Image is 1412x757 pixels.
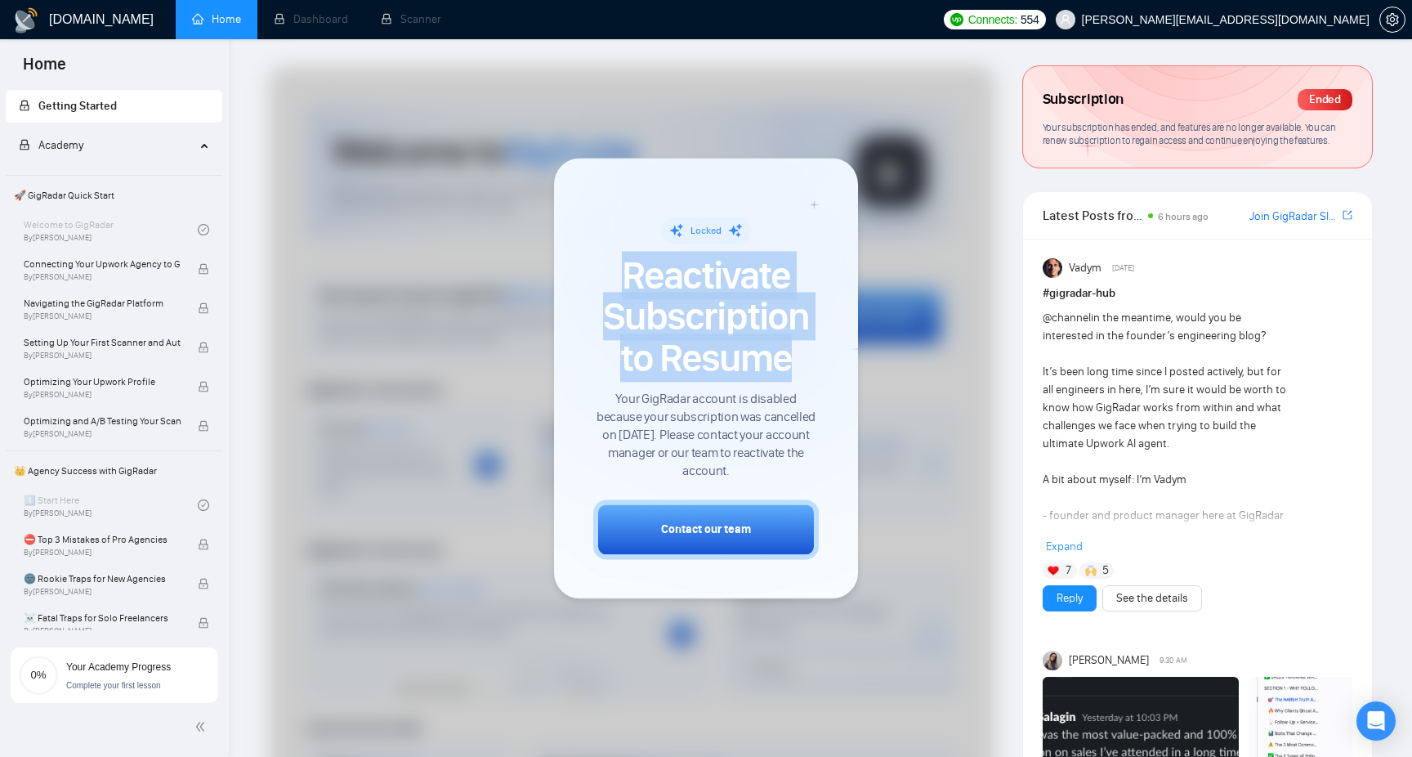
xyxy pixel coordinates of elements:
span: Academy [38,138,83,152]
span: By [PERSON_NAME] [24,351,181,361]
span: Connecting Your Upwork Agency to GigRadar [24,256,181,272]
span: By [PERSON_NAME] [24,390,181,400]
span: Home [10,52,79,87]
span: Navigating the GigRadar Platform [24,295,181,311]
span: By [PERSON_NAME] [24,548,181,558]
span: 0% [19,670,58,680]
span: user [1060,14,1071,25]
a: Join GigRadar Slack Community [1249,208,1339,226]
img: 🙌 [1085,565,1097,576]
span: lock [198,539,209,550]
span: Locked [690,225,722,236]
a: homeHome [192,12,241,26]
span: Subscription [1043,86,1124,114]
span: Setting Up Your First Scanner and Auto-Bidder [24,334,181,351]
span: double-left [194,719,211,735]
span: Vadym [1069,259,1101,277]
span: Getting Started [38,99,117,113]
span: Connects: [968,11,1017,29]
span: lock [198,578,209,589]
img: ❤️ [1048,565,1059,576]
span: By [PERSON_NAME] [24,626,181,636]
span: Expand [1046,540,1083,553]
span: Complete your first lesson [66,681,161,690]
span: 5 [1102,562,1109,579]
span: lock [198,381,209,392]
img: upwork-logo.png [950,13,963,26]
span: lock [198,263,209,275]
span: Reactivate Subscription to Resume [593,255,819,378]
img: Vadym [1043,258,1062,278]
span: Optimizing and A/B Testing Your Scanner for Better Results [24,413,181,429]
img: Mariia Heshka [1043,651,1062,670]
span: 👑 Agency Success with GigRadar [7,455,221,487]
a: See the details [1116,589,1188,607]
div: Contact our team [661,522,751,539]
span: ⛔ Top 3 Mistakes of Pro Agencies [24,531,181,548]
span: 6 hours ago [1158,211,1209,222]
span: ☠️ Fatal Traps for Solo Freelancers [24,610,181,626]
span: 9:30 AM [1160,653,1187,668]
span: export [1343,208,1352,222]
span: Your subscription has ended, and features are no longer available. You can renew subscription to ... [1043,121,1336,147]
span: Your Academy Progress [66,661,171,673]
span: 554 [1021,11,1039,29]
div: Open Intercom Messenger [1356,701,1396,741]
a: Reply [1057,589,1083,607]
span: By [PERSON_NAME] [24,429,181,439]
span: lock [19,139,30,150]
span: 🌚 Rookie Traps for New Agencies [24,571,181,587]
span: Latest Posts from the GigRadar Community [1043,205,1143,226]
span: lock [198,617,209,629]
span: check-circle [198,499,209,511]
div: Ended [1298,89,1352,110]
span: check-circle [198,224,209,235]
span: [PERSON_NAME] [1069,652,1149,670]
li: Getting Started [6,90,222,123]
button: setting [1379,7,1405,33]
span: Optimizing Your Upwork Profile [24,374,181,390]
span: Your GigRadar account is disabled because your subscription was cancelled on [DATE]. Please conta... [593,391,819,481]
span: [DATE] [1112,261,1134,275]
button: Reply [1043,585,1097,611]
span: lock [198,342,209,353]
span: lock [198,420,209,432]
span: setting [1380,13,1405,26]
span: Academy [19,138,83,152]
button: See the details [1102,585,1202,611]
span: lock [19,100,30,111]
span: @channel [1043,311,1091,325]
button: Contact our team [593,500,819,560]
span: 7 [1066,562,1071,579]
a: export [1343,208,1352,223]
span: 🚀 GigRadar Quick Start [7,179,221,212]
a: setting [1379,13,1405,26]
img: logo [13,7,39,34]
span: lock [198,302,209,314]
h1: # gigradar-hub [1043,284,1352,302]
span: By [PERSON_NAME] [24,311,181,321]
span: By [PERSON_NAME] [24,587,181,597]
span: By [PERSON_NAME] [24,272,181,282]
